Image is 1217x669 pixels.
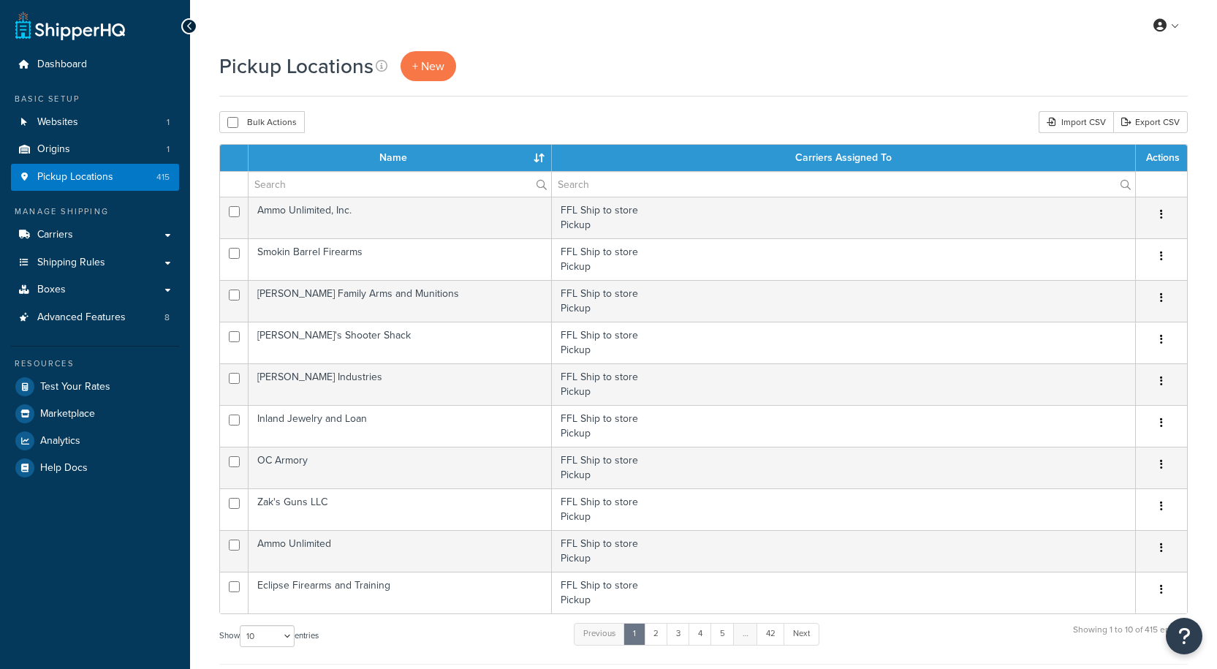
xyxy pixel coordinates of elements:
span: 8 [164,311,170,324]
a: Next [784,623,819,645]
td: Ammo Unlimited [249,530,552,572]
td: FFL Ship to store Pickup [552,280,1136,322]
li: Pickup Locations [11,164,179,191]
span: + New [412,58,444,75]
span: Websites [37,116,78,129]
a: + New [401,51,456,81]
td: FFL Ship to store Pickup [552,405,1136,447]
td: Inland Jewelry and Loan [249,405,552,447]
button: Open Resource Center [1166,618,1202,654]
td: Zak's Guns LLC [249,488,552,530]
span: Pickup Locations [37,171,113,184]
a: Previous [574,623,625,645]
td: FFL Ship to store Pickup [552,238,1136,280]
a: Advanced Features 8 [11,304,179,331]
span: Marketplace [40,408,95,420]
td: Smokin Barrel Firearms [249,238,552,280]
a: Shipping Rules [11,249,179,276]
h1: Pickup Locations [219,52,374,80]
a: 3 [667,623,690,645]
a: 42 [757,623,785,645]
td: FFL Ship to store Pickup [552,530,1136,572]
td: OC Armory [249,447,552,488]
div: Import CSV [1039,111,1113,133]
a: Boxes [11,276,179,303]
a: ShipperHQ Home [15,11,125,40]
span: Boxes [37,284,66,296]
span: Advanced Features [37,311,126,324]
td: FFL Ship to store Pickup [552,488,1136,530]
td: Eclipse Firearms and Training [249,572,552,613]
a: Dashboard [11,51,179,78]
select: Showentries [240,625,295,647]
td: [PERSON_NAME]'s Shooter Shack [249,322,552,363]
span: 415 [156,171,170,184]
input: Search [552,172,1135,197]
a: Analytics [11,428,179,454]
td: [PERSON_NAME] Industries [249,363,552,405]
div: Resources [11,358,179,370]
a: Export CSV [1113,111,1188,133]
td: [PERSON_NAME] Family Arms and Munitions [249,280,552,322]
a: Origins 1 [11,136,179,163]
a: Pickup Locations 415 [11,164,179,191]
td: FFL Ship to store Pickup [552,363,1136,405]
button: Bulk Actions [219,111,305,133]
div: Basic Setup [11,93,179,105]
div: Showing 1 to 10 of 415 entries [1073,621,1188,653]
a: Websites 1 [11,109,179,136]
th: Name : activate to sort column ascending [249,145,552,171]
input: Search [249,172,551,197]
span: Help Docs [40,462,88,475]
a: 5 [710,623,735,645]
span: 1 [167,116,170,129]
li: Advanced Features [11,304,179,331]
li: Origins [11,136,179,163]
label: Show entries [219,625,319,647]
span: Test Your Rates [40,381,110,393]
span: Origins [37,143,70,156]
a: … [733,623,758,645]
span: Analytics [40,435,80,447]
a: Test Your Rates [11,374,179,400]
a: Marketplace [11,401,179,427]
span: 1 [167,143,170,156]
li: Websites [11,109,179,136]
th: Actions [1136,145,1187,171]
a: Help Docs [11,455,179,481]
td: FFL Ship to store Pickup [552,197,1136,238]
a: 1 [623,623,645,645]
a: 2 [644,623,668,645]
a: Carriers [11,222,179,249]
td: FFL Ship to store Pickup [552,572,1136,613]
td: Ammo Unlimited, Inc. [249,197,552,238]
span: Shipping Rules [37,257,105,269]
a: 4 [689,623,712,645]
div: Manage Shipping [11,205,179,218]
th: Carriers Assigned To [552,145,1136,171]
td: FFL Ship to store Pickup [552,322,1136,363]
span: Carriers [37,229,73,241]
span: Dashboard [37,58,87,71]
td: FFL Ship to store Pickup [552,447,1136,488]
